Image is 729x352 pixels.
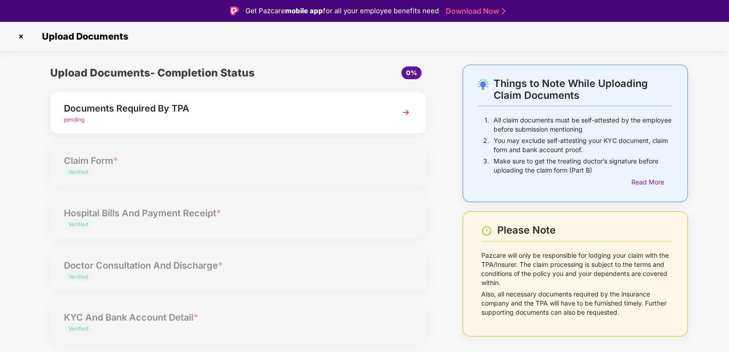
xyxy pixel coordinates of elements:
[494,136,672,154] p: You may exclude self-attesting your KYC document, claim form and bank account proof.
[478,79,489,90] img: svg+xml;base64,PHN2ZyB4bWxucz0iaHR0cDovL3d3dy53My5vcmcvMjAwMC9zdmciIHdpZHRoPSIyNC4wOTMiIGhlaWdodD...
[406,69,417,77] span: 0%
[64,116,84,123] span: pending
[481,225,492,236] img: svg+xml;base64,PHN2ZyBpZD0iV2FybmluZ18tXzI0eDI0IiBkYXRhLW5hbWU9Ildhcm5pbmcgLSAyNHgyNCIgeG1sbnM9Im...
[33,31,133,42] span: Upload Documents
[494,77,672,101] div: Things to Note While Uploading Claim Documents
[481,251,672,287] p: Pazcare will only be responsible for lodging your claim with the TPA/Insurer. The claim processin...
[285,6,323,15] strong: mobile app
[398,104,414,121] img: svg+xml;base64,PHN2ZyBpZD0iTmV4dCIgeG1sbnM9Imh0dHA6Ly93d3cudzMub3JnLzIwMDAvc3ZnIiB3aWR0aD0iMzYiIG...
[502,6,505,16] img: Stroke
[50,65,301,81] div: Upload Documents- Completion Status
[494,116,672,134] p: All claim documents must be self-attested by the employee before submission mentioning
[230,6,239,15] img: Logo
[481,290,672,317] p: Also, all necessary documents required by the insurance company and the TPA will have to be furni...
[483,157,489,175] p: 3.
[484,116,489,134] p: 1.
[494,157,672,175] p: Make sure to get the treating doctor’s signature before uploading the claim form (Part B)
[64,101,383,116] div: Documents Required By TPA
[14,29,28,44] img: svg+xml;base64,PHN2ZyBpZD0iQ3Jvc3MtMzJ4MzIiIHhtbG5zPSJodHRwOi8vd3d3LnczLm9yZy8yMDAwL3N2ZyIgd2lkdG...
[497,224,672,236] div: Please Note
[245,5,439,16] div: Get Pazcare for all your employee benefits need
[631,177,672,187] div: Read More
[446,6,503,16] a: Download Now
[483,136,489,154] p: 2.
